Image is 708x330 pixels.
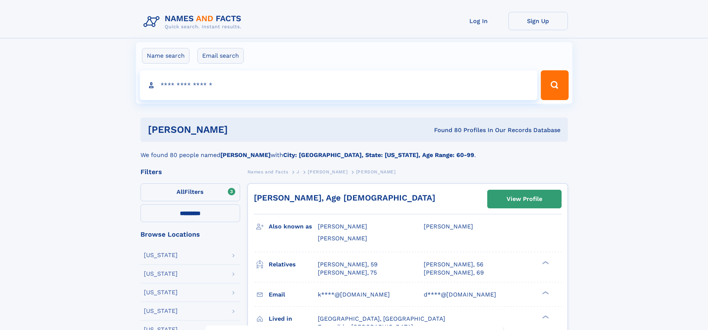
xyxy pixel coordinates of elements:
span: All [177,188,184,195]
a: Sign Up [508,12,568,30]
div: ❯ [540,260,549,265]
div: ❯ [540,290,549,295]
h3: Email [269,288,318,301]
a: [PERSON_NAME], 59 [318,260,378,269]
a: J [297,167,300,176]
div: ❯ [540,314,549,319]
h3: Lived in [269,313,318,325]
div: Found 80 Profiles In Our Records Database [331,126,560,134]
h3: Relatives [269,258,318,271]
a: [PERSON_NAME], 75 [318,269,377,277]
div: We found 80 people named with . [140,142,568,160]
a: Log In [449,12,508,30]
div: Filters [140,169,240,175]
a: [PERSON_NAME] [308,167,347,176]
a: [PERSON_NAME], 56 [424,260,484,269]
span: [PERSON_NAME] [308,169,347,174]
div: Browse Locations [140,231,240,238]
b: [PERSON_NAME] [220,151,271,158]
div: [US_STATE] [144,289,178,295]
label: Email search [197,48,244,64]
h1: [PERSON_NAME] [148,125,331,134]
label: Filters [140,183,240,201]
span: [PERSON_NAME] [318,235,367,242]
a: [PERSON_NAME], 69 [424,269,484,277]
h3: Also known as [269,220,318,233]
img: Logo Names and Facts [140,12,248,32]
span: [GEOGRAPHIC_DATA], [GEOGRAPHIC_DATA] [318,315,445,322]
span: [PERSON_NAME] [318,223,367,230]
div: [US_STATE] [144,308,178,314]
label: Name search [142,48,190,64]
div: View Profile [507,190,542,208]
a: View Profile [488,190,561,208]
button: Search Button [541,70,568,100]
a: Names and Facts [248,167,288,176]
div: [US_STATE] [144,252,178,258]
input: search input [140,70,538,100]
a: [PERSON_NAME], Age [DEMOGRAPHIC_DATA] [254,193,435,202]
b: City: [GEOGRAPHIC_DATA], State: [US_STATE], Age Range: 60-99 [283,151,474,158]
span: [PERSON_NAME] [424,223,473,230]
div: [US_STATE] [144,271,178,277]
span: [PERSON_NAME] [356,169,396,174]
span: J [297,169,300,174]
